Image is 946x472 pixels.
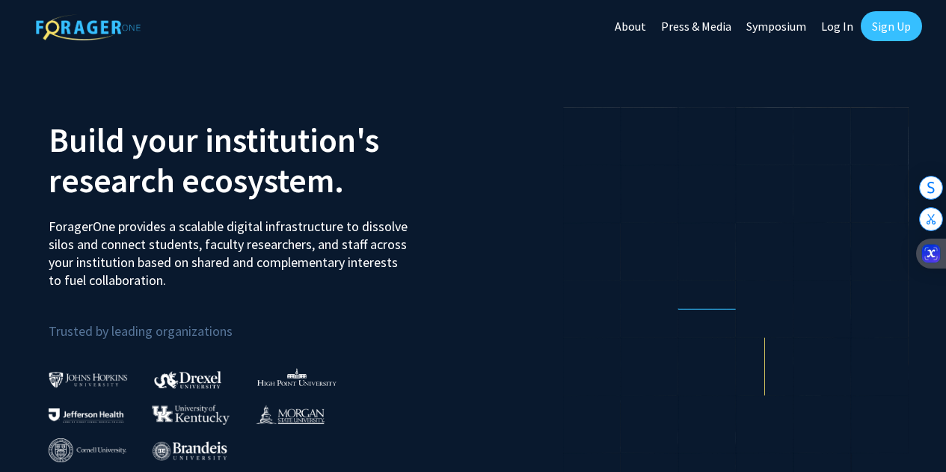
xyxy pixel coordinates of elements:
[49,408,123,423] img: Thomas Jefferson University
[154,371,221,388] img: Drexel University
[49,206,412,289] p: ForagerOne provides a scalable digital infrastructure to dissolve silos and connect students, fac...
[36,14,141,40] img: ForagerOne Logo
[49,438,126,463] img: Cornell University
[257,368,337,386] img: High Point University
[49,301,462,343] p: Trusted by leading organizations
[256,405,325,424] img: Morgan State University
[153,441,227,460] img: Brandeis University
[49,120,462,200] h2: Build your institution's research ecosystem.
[152,405,230,425] img: University of Kentucky
[49,372,128,387] img: Johns Hopkins University
[861,11,922,41] a: Sign Up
